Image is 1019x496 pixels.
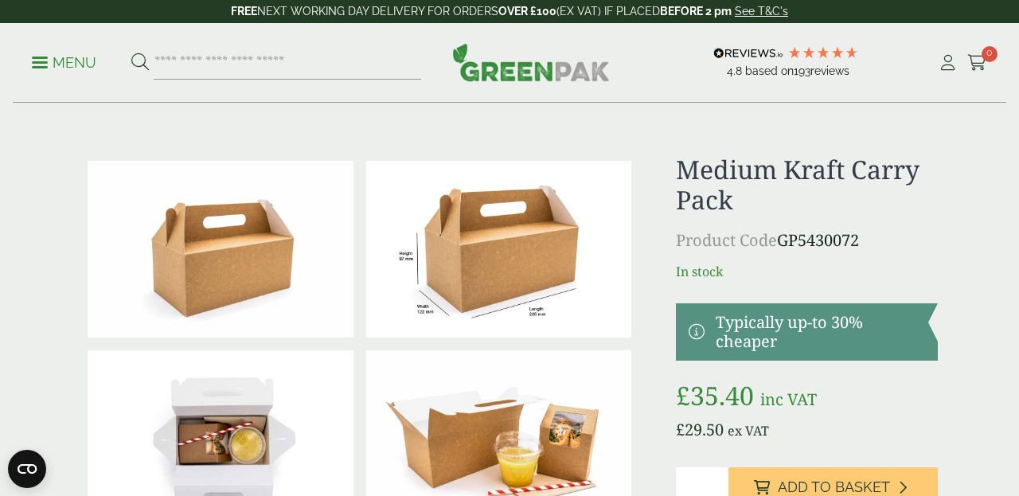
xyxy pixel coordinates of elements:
img: CarryPack_med [366,161,632,338]
span: Product Code [676,229,777,251]
i: My Account [938,55,958,71]
span: Add to Basket [778,478,890,496]
h1: Medium Kraft Carry Pack [676,154,938,216]
strong: OVER £100 [498,5,556,18]
span: £ [676,419,685,440]
a: 0 [967,51,987,75]
span: 193 [794,64,810,77]
span: 4.8 [727,64,745,77]
span: reviews [810,64,849,77]
strong: BEFORE 2 pm [660,5,732,18]
img: REVIEWS.io [713,48,783,59]
img: IMG_5940 (Large) [88,161,353,338]
bdi: 29.50 [676,419,724,440]
img: GreenPak Supplies [452,43,610,81]
a: See T&C's [735,5,788,18]
p: GP5430072 [676,228,938,252]
strong: FREE [231,5,257,18]
span: inc VAT [760,389,817,410]
span: £ [676,378,690,412]
button: Open CMP widget [8,450,46,488]
div: 4.8 Stars [787,45,859,60]
span: Based on [745,64,794,77]
span: ex VAT [728,422,769,439]
bdi: 35.40 [676,378,754,412]
span: 0 [982,46,998,62]
p: In stock [676,262,938,281]
i: Cart [967,55,987,71]
p: Menu [32,53,96,72]
a: Menu [32,53,96,69]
